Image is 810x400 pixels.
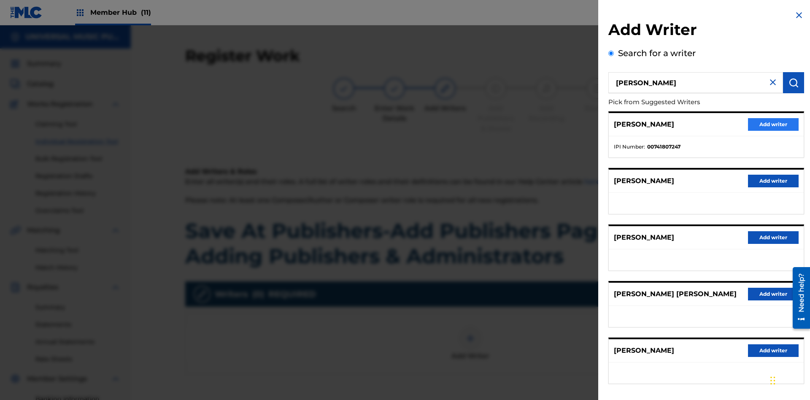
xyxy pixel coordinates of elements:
[75,8,85,18] img: Top Rightsholders
[618,48,696,58] label: Search for a writer
[748,344,799,357] button: Add writer
[608,93,756,111] p: Pick from Suggested Writers
[141,8,151,16] span: (11)
[614,346,674,356] p: [PERSON_NAME]
[748,175,799,187] button: Add writer
[608,20,804,42] h2: Add Writer
[614,176,674,186] p: [PERSON_NAME]
[788,78,799,88] img: Search Works
[608,72,783,93] input: Search writer's name or IPI Number
[748,118,799,131] button: Add writer
[768,77,778,87] img: close
[614,289,737,299] p: [PERSON_NAME] [PERSON_NAME]
[614,143,645,151] span: IPI Number :
[786,262,810,334] iframe: Resource Center
[90,8,151,17] span: Member Hub
[647,143,680,151] strong: 00741807247
[10,6,43,19] img: MLC Logo
[770,368,775,393] div: Drag
[768,359,810,400] iframe: Chat Widget
[614,232,674,243] p: [PERSON_NAME]
[614,119,674,130] p: [PERSON_NAME]
[748,231,799,244] button: Add writer
[748,288,799,300] button: Add writer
